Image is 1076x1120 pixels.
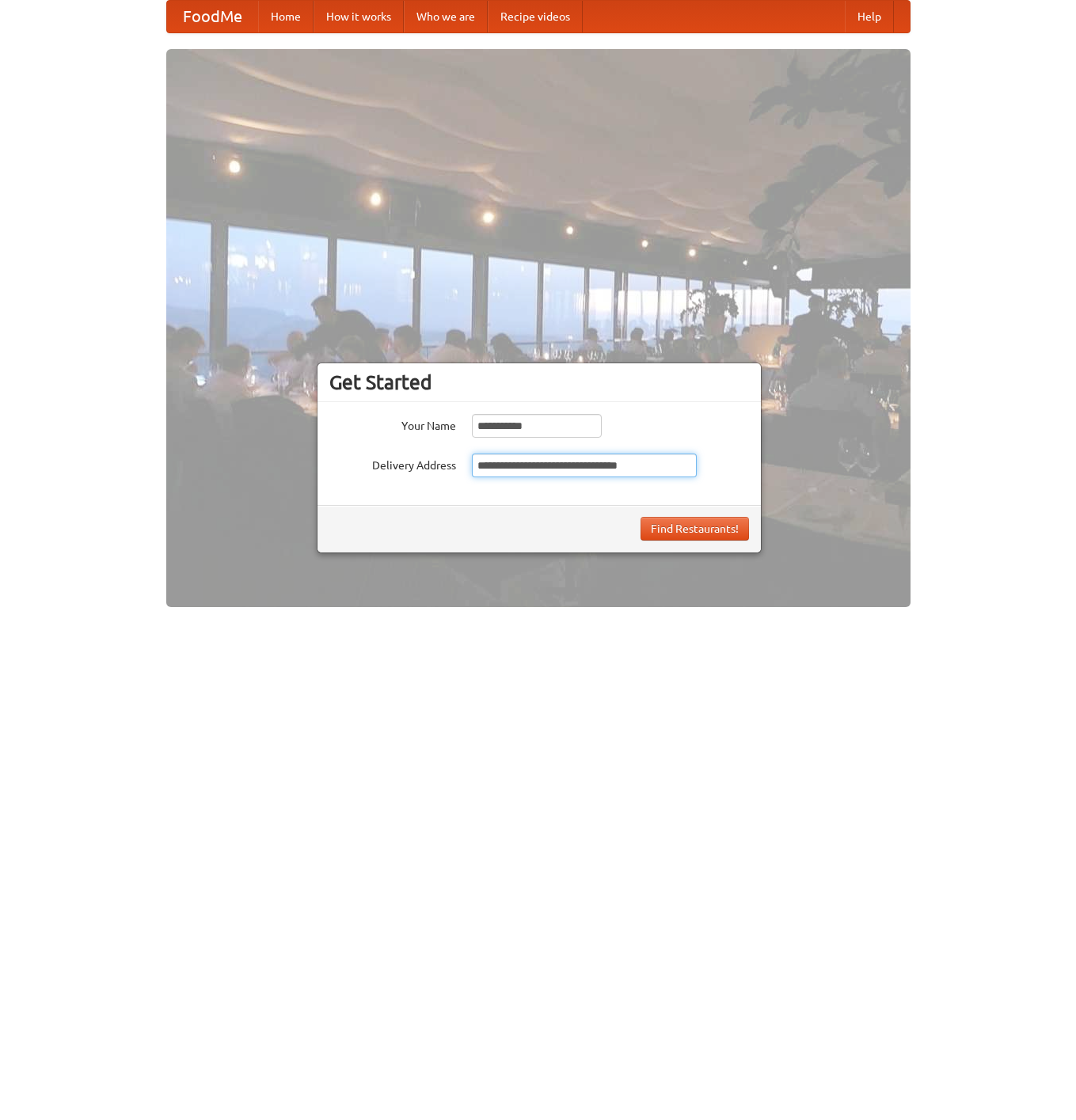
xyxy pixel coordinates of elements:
a: Home [258,1,314,32]
a: Recipe videos [488,1,583,32]
a: Help [845,1,894,32]
label: Delivery Address [329,454,456,473]
h3: Get Started [329,370,749,394]
label: Your Name [329,414,456,434]
a: Who we are [404,1,488,32]
button: Find Restaurants! [641,517,749,541]
a: FoodMe [167,1,258,32]
a: How it works [314,1,404,32]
